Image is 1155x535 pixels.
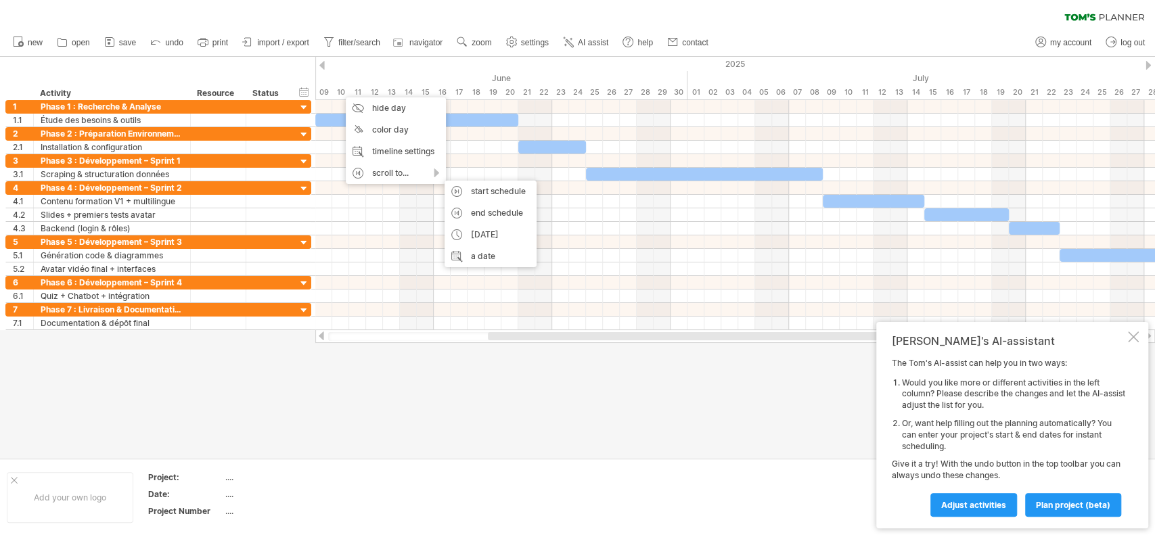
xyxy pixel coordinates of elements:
[902,377,1125,411] li: Would you like more or different activities in the left column? Please describe the changes and l...
[434,85,451,99] div: Monday, 16 June 2025
[72,38,90,47] span: open
[445,246,537,267] div: a date
[704,85,721,99] div: Wednesday, 2 July 2025
[13,127,33,140] div: 2
[578,38,608,47] span: AI assist
[451,85,468,99] div: Tuesday, 17 June 2025
[738,85,755,99] div: Friday, 4 July 2025
[453,34,495,51] a: zoom
[958,85,975,99] div: Thursday, 17 July 2025
[349,85,366,99] div: Wednesday, 11 June 2025
[484,85,501,99] div: Thursday, 19 June 2025
[41,208,183,221] div: Slides + premiers tests avatar
[892,358,1125,516] div: The Tom's AI-assist can help you in two ways: Give it a try! With the undo button in the top tool...
[165,38,183,47] span: undo
[194,34,232,51] a: print
[7,472,133,523] div: Add your own logo
[721,85,738,99] div: Thursday, 3 July 2025
[252,87,282,100] div: Status
[13,168,33,181] div: 3.1
[445,202,537,224] div: end schedule
[13,181,33,194] div: 4
[148,471,223,483] div: Project:
[1127,85,1144,99] div: Sunday, 27 July 2025
[13,262,33,275] div: 5.2
[13,195,33,208] div: 4.1
[535,85,552,99] div: Sunday, 22 June 2025
[468,85,484,99] div: Wednesday, 18 June 2025
[1036,500,1110,510] span: plan project (beta)
[13,317,33,329] div: 7.1
[1043,85,1060,99] div: Tuesday, 22 July 2025
[687,85,704,99] div: Tuesday, 1 July 2025
[1120,38,1145,47] span: log out
[41,303,183,316] div: Phase 7 : Livraison & Documentation
[13,276,33,289] div: 6
[315,85,332,99] div: Monday, 9 June 2025
[9,34,47,51] a: new
[755,85,772,99] div: Saturday, 5 July 2025
[892,334,1125,348] div: [PERSON_NAME]'s AI-assistant
[13,208,33,221] div: 4.2
[654,85,671,99] div: Sunday, 29 June 2025
[13,222,33,235] div: 4.3
[941,85,958,99] div: Wednesday, 16 July 2025
[552,85,569,99] div: Monday, 23 June 2025
[503,34,553,51] a: settings
[1026,85,1043,99] div: Monday, 21 July 2025
[41,181,183,194] div: Phase 4 : Développement – Sprint 2
[180,71,687,85] div: June 2025
[637,38,653,47] span: help
[41,276,183,289] div: Phase 6 : Développement – Sprint 4
[41,168,183,181] div: Scraping & structuration données
[619,34,657,51] a: help
[28,38,43,47] span: new
[41,317,183,329] div: Documentation & dépôt final
[41,154,183,167] div: Phase 3 : Développement – Sprint 1
[346,141,446,162] div: timeline settings
[239,34,313,51] a: import / export
[603,85,620,99] div: Thursday, 26 June 2025
[472,38,491,47] span: zoom
[320,34,384,51] a: filter/search
[41,127,183,140] div: Phase 2 : Préparation Environnement
[13,100,33,113] div: 1
[1077,85,1093,99] div: Thursday, 24 July 2025
[13,114,33,126] div: 1.1
[840,85,857,99] div: Thursday, 10 July 2025
[41,222,183,235] div: Backend (login & rôles)
[225,505,339,517] div: ....
[13,141,33,154] div: 2.1
[1050,38,1091,47] span: my account
[671,85,687,99] div: Monday, 30 June 2025
[560,34,612,51] a: AI assist
[41,262,183,275] div: Avatar vidéo final + interfaces
[13,289,33,302] div: 6.1
[383,85,400,99] div: Friday, 13 June 2025
[1102,34,1149,51] a: log out
[924,85,941,99] div: Tuesday, 15 July 2025
[147,34,187,51] a: undo
[941,500,1006,510] span: Adjust activities
[13,235,33,248] div: 5
[445,181,537,202] div: start schedule
[225,471,339,483] div: ....
[501,85,518,99] div: Friday, 20 June 2025
[1025,493,1121,517] a: plan project (beta)
[664,34,712,51] a: contact
[902,418,1125,452] li: Or, want help filling out the planning automatically? You can enter your project's start & end da...
[874,85,890,99] div: Saturday, 12 July 2025
[225,488,339,500] div: ....
[400,85,417,99] div: Saturday, 14 June 2025
[346,119,446,141] div: color day
[41,249,183,262] div: Génération code & diagrammes
[772,85,789,99] div: Sunday, 6 July 2025
[907,85,924,99] div: Monday, 14 July 2025
[620,85,637,99] div: Friday, 27 June 2025
[417,85,434,99] div: Sunday, 15 June 2025
[637,85,654,99] div: Saturday, 28 June 2025
[1032,34,1095,51] a: my account
[148,505,223,517] div: Project Number
[332,85,349,99] div: Tuesday, 10 June 2025
[13,249,33,262] div: 5.1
